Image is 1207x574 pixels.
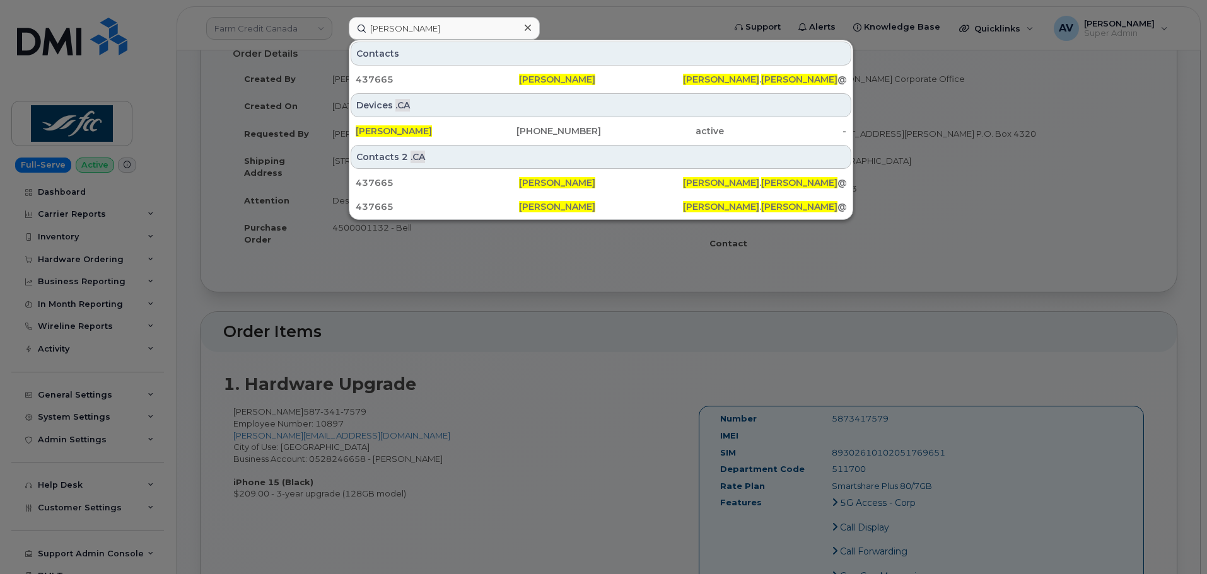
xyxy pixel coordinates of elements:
div: . @[DOMAIN_NAME] [683,176,846,189]
span: [PERSON_NAME] [356,125,432,137]
div: Contacts [351,42,851,66]
div: active [601,125,724,137]
a: 437665[PERSON_NAME][PERSON_NAME].[PERSON_NAME]@[PERSON_NAME][DOMAIN_NAME] [351,68,851,91]
span: .CA [395,99,410,112]
span: [PERSON_NAME] [683,74,759,85]
div: . @[PERSON_NAME][DOMAIN_NAME] [683,73,846,86]
input: Find something... [349,17,540,40]
span: [PERSON_NAME] [683,177,759,188]
div: Devices [351,93,851,117]
a: 437665[PERSON_NAME][PERSON_NAME].[PERSON_NAME]@[DOMAIN_NAME] [351,171,851,194]
span: 2 [402,151,408,163]
div: . @[DOMAIN_NAME] [683,200,846,213]
span: .CA [411,151,425,163]
span: [PERSON_NAME] [761,177,837,188]
span: [PERSON_NAME] [761,74,837,85]
div: [PHONE_NUMBER] [479,125,602,137]
span: [PERSON_NAME] [519,201,595,212]
div: 437665 [356,176,519,189]
div: 437665 [356,73,519,86]
a: [PERSON_NAME][PHONE_NUMBER]active- [351,120,851,142]
a: 437665[PERSON_NAME][PERSON_NAME].[PERSON_NAME]@[DOMAIN_NAME] [351,195,851,218]
div: 437665 [356,200,519,213]
div: Contacts [351,145,851,169]
span: [PERSON_NAME] [761,201,837,212]
span: [PERSON_NAME] [683,201,759,212]
span: [PERSON_NAME] [519,177,595,188]
iframe: Messenger Launcher [1152,519,1198,565]
span: [PERSON_NAME] [519,74,595,85]
div: - [724,125,847,137]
